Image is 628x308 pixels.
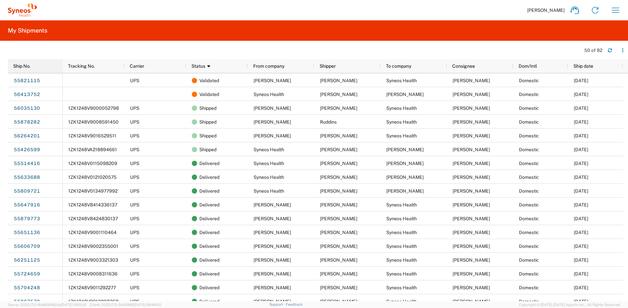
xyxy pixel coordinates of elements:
[453,216,490,221] span: JuanCarlos Gonzalez
[68,244,118,249] span: 1ZK1248V9002355001
[254,244,291,249] span: Genevieve Scadden
[68,202,117,207] span: 1ZK1248V8414336137
[519,257,539,263] span: Domestic
[320,63,336,69] span: Shipper
[519,299,539,304] span: Domestic
[519,119,539,125] span: Domestic
[199,101,216,115] span: Shipped
[453,106,490,111] span: JuanCarlos Gonzalez
[199,225,219,239] span: Delivered
[254,285,291,290] span: Maureen Taylor
[574,271,588,276] span: 05/28/2025
[130,244,139,249] span: UPS
[386,244,417,249] span: Syneos Health
[519,161,539,166] span: Domestic
[320,161,357,166] span: Juan Gonzalez
[68,147,117,152] span: 1ZK1248VA218894661
[254,175,284,180] span: Syneos Health
[453,230,490,235] span: Juan Gonzalez
[13,227,40,238] a: 55651136
[68,106,119,111] span: 1ZK1248V9000052798
[453,244,490,249] span: JuanCarlos Gonzalez
[13,63,31,69] span: Ship No.
[130,161,139,166] span: UPS
[320,106,357,111] span: Lilian Nukuna
[199,267,219,281] span: Delivered
[199,281,219,295] span: Delivered
[386,230,417,235] span: Syneos Health
[320,230,357,235] span: Hillary Randolph
[453,202,490,207] span: Juan Gonzalez
[286,302,303,306] a: Feedback
[254,161,284,166] span: Syneos Health
[574,257,588,263] span: 07/21/2025
[574,175,588,180] span: 05/19/2025
[386,78,417,83] span: Syneos Health
[68,216,118,221] span: 1ZK1248V8424830137
[574,299,588,304] span: 06/05/2025
[130,119,139,125] span: UPS
[13,282,40,293] a: 55704248
[199,184,219,198] span: Delivered
[199,87,219,101] span: Validated
[254,92,284,97] span: Syneos Health
[519,147,539,152] span: Domestic
[130,147,139,152] span: UPS
[254,119,291,125] span: Elise Ruddins
[199,253,219,267] span: Delivered
[519,133,539,138] span: Domestic
[90,303,161,307] span: Client: 2025.17.0-5dd568f
[453,78,490,83] span: Juan Gonzales
[574,244,588,249] span: 05/15/2025
[386,161,424,166] span: Greg Harrell
[254,133,291,138] span: Chad Baumgardner
[199,74,219,87] span: Validated
[519,216,539,221] span: Domestic
[320,299,357,304] span: Kristen Collins
[254,271,291,276] span: Barb Nambu
[574,106,588,111] span: 06/27/2025
[68,175,117,180] span: 1ZK1248V0121020575
[519,175,539,180] span: Domestic
[320,147,357,152] span: Juan Gonzalez
[68,161,117,166] span: 1ZK1248V0115098209
[269,302,286,306] a: Support
[61,303,87,307] span: [DATE] 09:51:12
[13,103,40,113] a: 56035130
[386,216,417,221] span: Syneos Health
[68,271,118,276] span: 1ZK1248V9008311636
[199,156,219,170] span: Delivered
[130,175,139,180] span: UPS
[527,7,565,13] span: [PERSON_NAME]
[386,119,417,125] span: Syneos Health
[574,230,588,235] span: 05/20/2025
[320,202,357,207] span: Abigail Vlna
[254,106,291,111] span: Lilian Nukuna
[574,216,588,221] span: 06/16/2025
[574,285,588,290] span: 05/27/2025
[573,63,593,69] span: Ship date
[320,271,357,276] span: Barb Nambu
[254,202,291,207] span: Abigail Vlna
[452,63,475,69] span: Consignee
[519,302,620,308] span: Copyright © [DATE]-[DATE] Agistix Inc., All Rights Reserved
[453,175,490,180] span: Jennifer Balcom
[254,299,291,304] span: Kristen Collins
[253,63,284,69] span: From company
[519,63,537,69] span: Dom/Intl
[130,257,139,263] span: UPS
[453,188,490,194] span: Greg Harrell
[68,119,119,125] span: 1ZK1248V9008591450
[386,92,424,97] span: Allen DeSena
[453,257,490,263] span: Juan Gonzalez
[13,130,40,141] a: 56264201
[13,117,40,127] a: 55878282
[519,244,539,249] span: Domestic
[386,257,417,263] span: Syneos Health
[453,119,490,125] span: JuanCarlos Gonzalez
[453,271,490,276] span: Juan Gonzalez
[574,188,588,194] span: 06/05/2025
[130,271,139,276] span: UPS
[574,78,588,83] span: 06/06/2025
[130,202,139,207] span: UPS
